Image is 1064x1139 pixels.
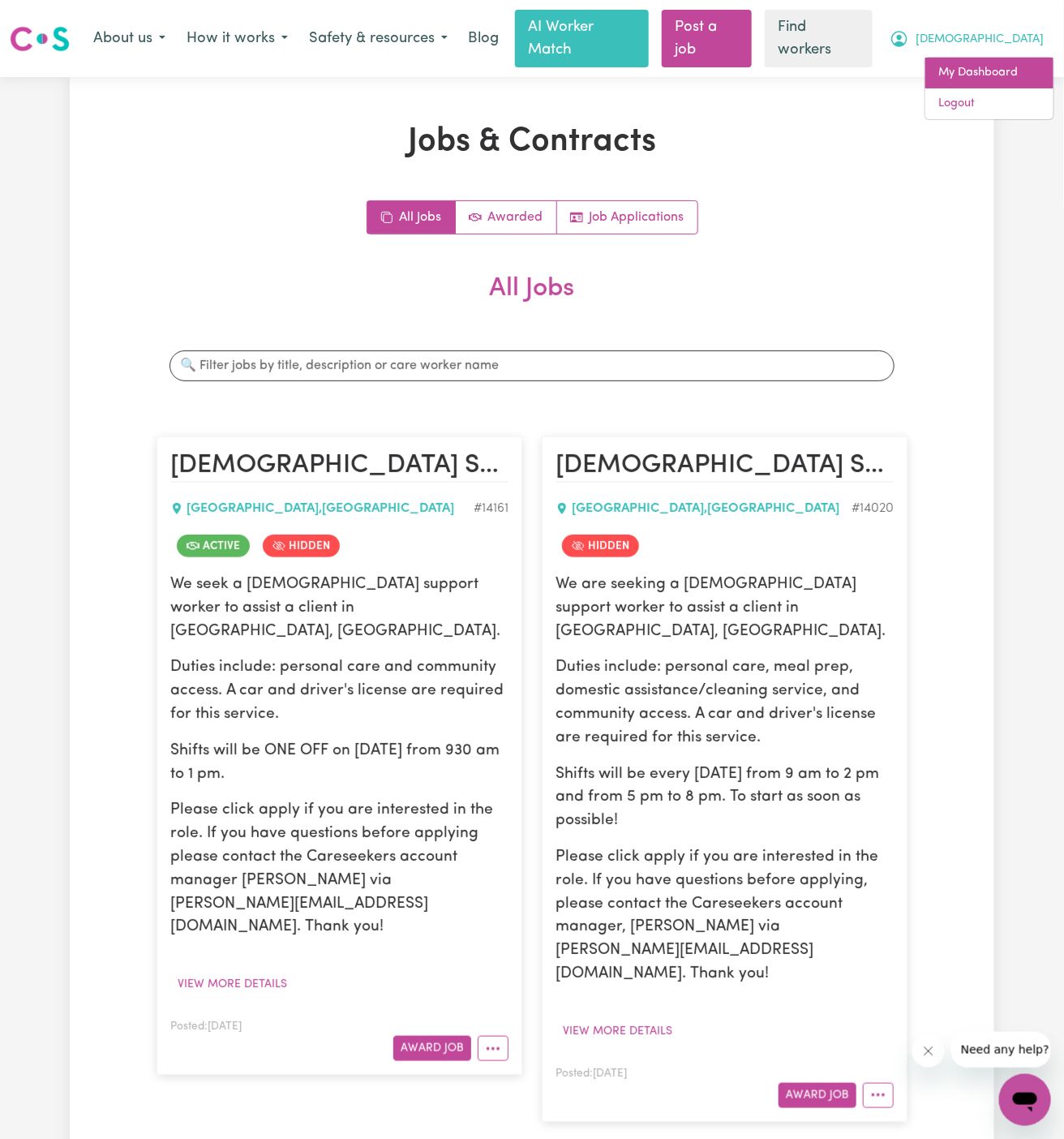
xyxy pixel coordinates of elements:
[170,1021,242,1032] span: Posted: [DATE]
[556,1068,627,1079] span: Posted: [DATE]
[10,24,70,54] img: Careseekers logo
[170,799,508,939] p: Please click apply if you are interested in the role. If you have questions before applying pleas...
[170,450,508,483] h2: Female Support Worker Needed ONE OFF 17/04 Thursday In Clemton Park, NSW
[951,1032,1051,1068] iframe: Message from company
[169,350,895,381] input: 🔍 Filter jobs by title, description or care worker name
[556,450,894,483] h2: Female Support Worker Needed Every Saturday Morning And Evening In Clemton Park, NSW
[176,22,298,56] button: How it works
[10,20,70,58] a: Careseekers logo
[779,1083,856,1108] button: Award Job
[393,1036,471,1061] button: Award Job
[478,1036,508,1061] button: More options
[852,499,894,518] div: Job ID #14020
[556,846,894,986] p: Please click apply if you are interested in the role. If you have questions before applying, plea...
[912,1035,945,1068] iframe: Close message
[177,535,250,557] span: Job is active
[474,499,508,518] div: Job ID #14161
[170,972,294,997] button: View more details
[863,1083,894,1108] button: More options
[925,57,1054,119] div: My Account
[925,88,1053,119] a: Logout
[556,499,852,518] div: [GEOGRAPHIC_DATA] , [GEOGRAPHIC_DATA]
[170,499,474,518] div: [GEOGRAPHIC_DATA] , [GEOGRAPHIC_DATA]
[263,535,340,557] span: Job is hidden
[556,656,894,750] p: Duties include: personal care, meal prep, domestic assistance/cleaning service, and community acc...
[916,31,1044,49] span: [DEMOGRAPHIC_DATA]
[556,1019,680,1044] button: View more details
[765,10,873,67] a: Find workers
[999,1074,1051,1126] iframe: Button to launch messaging window
[925,58,1053,88] a: My Dashboard
[170,656,508,726] p: Duties include: personal care and community access. A car and driver's license are required for t...
[562,535,639,557] span: Job is hidden
[557,201,697,234] a: Job applications
[458,21,508,57] a: Blog
[879,22,1054,56] button: My Account
[83,22,176,56] button: About us
[456,201,557,234] a: Active jobs
[515,10,649,67] a: AI Worker Match
[556,574,894,643] p: We are seeking a [DEMOGRAPHIC_DATA] support worker to assist a client in [GEOGRAPHIC_DATA], [GEOG...
[170,740,508,787] p: Shifts will be ONE OFF on [DATE] from 930 am to 1 pm.
[367,201,456,234] a: All jobs
[157,273,907,330] h2: All Jobs
[662,10,752,67] a: Post a job
[170,574,508,643] p: We seek a [DEMOGRAPHIC_DATA] support worker to assist a client in [GEOGRAPHIC_DATA], [GEOGRAPHIC_...
[298,22,458,56] button: Safety & resources
[157,122,907,161] h1: Jobs & Contracts
[556,763,894,833] p: Shifts will be every [DATE] from 9 am to 2 pm and from 5 pm to 8 pm. To start as soon as possible!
